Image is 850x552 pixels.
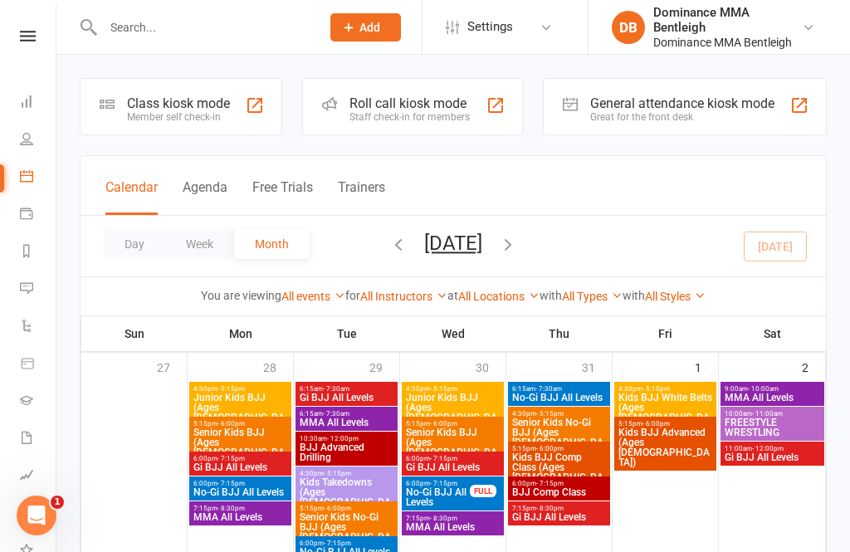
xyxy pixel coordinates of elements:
a: Assessments [20,458,57,496]
span: - 12:00pm [752,445,784,452]
a: Product Sales [20,346,57,383]
span: 5:15pm [405,420,501,427]
button: Add [330,13,401,42]
button: [DATE] [424,232,482,255]
th: Wed [400,316,506,351]
span: BJJ Comp Class [511,487,607,497]
a: All Types [562,290,623,303]
strong: for [345,289,360,302]
span: 6:00pm [511,480,607,487]
span: 4:30pm [405,385,501,393]
th: Tue [294,316,400,351]
div: 1 [695,353,718,380]
div: Class kiosk mode [127,95,230,111]
th: Thu [506,316,613,351]
span: - 5:15pm [536,410,564,418]
span: 10:30am [299,435,394,442]
div: Member self check-in [127,111,230,123]
span: Kids BJJ Comp Class (Ages [DEMOGRAPHIC_DATA]) [511,452,607,492]
span: Gi BJJ All Levels [193,462,288,472]
div: General attendance kiosk mode [590,95,774,111]
span: Kids BJJ Advanced (Ages [DEMOGRAPHIC_DATA]) [618,427,713,467]
div: Dominance MMA Bentleigh [653,35,802,50]
a: Payments [20,197,57,234]
span: MMA All Levels [193,512,288,522]
span: 1 [51,496,64,509]
th: Sat [719,316,826,351]
span: 6:00pm [193,455,288,462]
strong: at [447,289,458,302]
a: All Instructors [360,290,447,303]
span: - 7:15pm [217,455,245,462]
span: - 7:30am [323,385,349,393]
span: Gi BJJ All Levels [405,462,501,472]
th: Sun [81,316,188,351]
span: Senior Kids No-Gi BJJ (Ages [DEMOGRAPHIC_DATA]) [511,418,607,457]
div: 28 [263,353,293,380]
span: 5:15pm [299,505,394,512]
button: Agenda [183,179,227,215]
span: 6:15am [511,385,607,393]
span: - 6:00pm [217,420,245,427]
div: 31 [582,353,612,380]
a: Calendar [20,159,57,197]
span: - 5:15pm [430,385,457,393]
span: 6:00pm [405,480,471,487]
span: Senior Kids No-Gi BJJ (Ages [DEMOGRAPHIC_DATA]) [299,512,394,552]
button: Week [165,229,234,259]
span: 6:00pm [193,480,288,487]
span: Kids Takedowns (Ages [DEMOGRAPHIC_DATA]) [299,477,394,517]
a: All Locations [458,290,540,303]
strong: with [540,289,562,302]
span: 6:00pm [405,455,501,462]
span: No-Gi BJJ All Levels [405,487,471,507]
span: No-Gi BJJ All Levels [193,487,288,497]
button: Day [104,229,165,259]
div: 27 [157,353,187,380]
span: - 5:15pm [324,470,351,477]
span: - 6:00pm [324,505,351,512]
span: Kids BJJ White Belts (Ages [DEMOGRAPHIC_DATA]) [618,393,713,432]
button: Trainers [338,179,385,215]
span: - 8:30pm [536,505,564,512]
span: Junior Kids BJJ (Ages [DEMOGRAPHIC_DATA]) [405,393,501,432]
span: - 8:30pm [430,515,457,522]
span: Settings [467,8,513,46]
span: No-Gi BJJ All Levels [511,393,607,403]
span: 4:30pm [299,470,394,477]
span: - 6:00pm [536,445,564,452]
th: Mon [188,316,294,351]
span: 9:00am [724,385,821,393]
iframe: Intercom live chat [17,496,56,535]
span: 7:15pm [193,505,288,512]
button: Free Trials [252,179,313,215]
div: DB [612,11,645,44]
span: - 11:00am [752,410,783,418]
span: - 7:30am [535,385,562,393]
span: Gi BJJ All Levels [511,512,607,522]
span: Add [359,21,380,34]
span: 11:00am [724,445,821,452]
div: 29 [369,353,399,380]
strong: You are viewing [201,289,281,302]
span: Gi BJJ All Levels [299,393,394,403]
span: 4:30pm [511,410,607,418]
div: Roll call kiosk mode [349,95,470,111]
a: Reports [20,234,57,271]
span: - 6:00pm [430,420,457,427]
span: 6:15am [299,385,394,393]
span: FREESTYLE WRESTLING [724,418,821,437]
div: Great for the front desk [590,111,774,123]
span: MMA All Levels [724,393,821,403]
span: 5:15pm [511,445,607,452]
span: - 7:15pm [217,480,245,487]
a: All events [281,290,345,303]
div: 30 [476,353,506,380]
div: Staff check-in for members [349,111,470,123]
span: MMA All Levels [299,418,394,427]
div: FULL [470,485,496,497]
th: Fri [613,316,719,351]
span: - 8:30pm [217,505,245,512]
span: 6:15am [299,410,394,418]
span: 4:30pm [618,385,713,393]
